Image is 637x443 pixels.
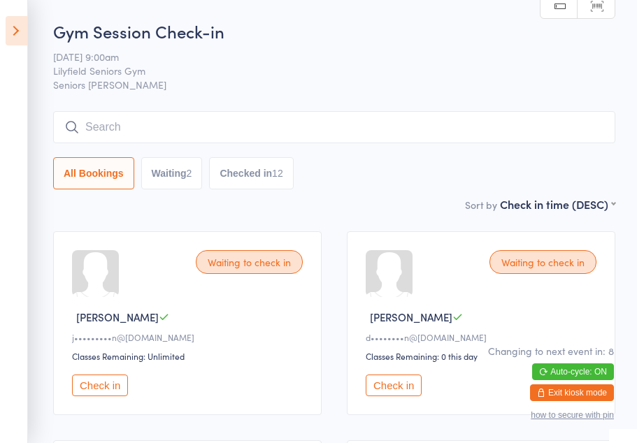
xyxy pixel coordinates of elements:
[531,410,614,420] button: how to secure with pin
[187,168,192,179] div: 2
[488,344,614,358] div: Changing to next event in: 8
[53,157,134,189] button: All Bookings
[530,384,614,401] button: Exit kiosk mode
[196,250,303,274] div: Waiting to check in
[366,350,601,362] div: Classes Remaining: 0 this day
[272,168,283,179] div: 12
[72,331,307,343] div: j•••••••••n@[DOMAIN_NAME]
[72,375,128,396] button: Check in
[370,310,452,324] span: [PERSON_NAME]
[53,20,615,43] h2: Gym Session Check-in
[53,78,615,92] span: Seniors [PERSON_NAME]
[209,157,293,189] button: Checked in12
[489,250,596,274] div: Waiting to check in
[53,64,594,78] span: Lilyfield Seniors Gym
[465,198,497,212] label: Sort by
[500,196,615,212] div: Check in time (DESC)
[76,310,159,324] span: [PERSON_NAME]
[53,50,594,64] span: [DATE] 9:00am
[366,375,422,396] button: Check in
[141,157,203,189] button: Waiting2
[366,331,601,343] div: d••••••••n@[DOMAIN_NAME]
[72,350,307,362] div: Classes Remaining: Unlimited
[53,111,615,143] input: Search
[532,363,614,380] button: Auto-cycle: ON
